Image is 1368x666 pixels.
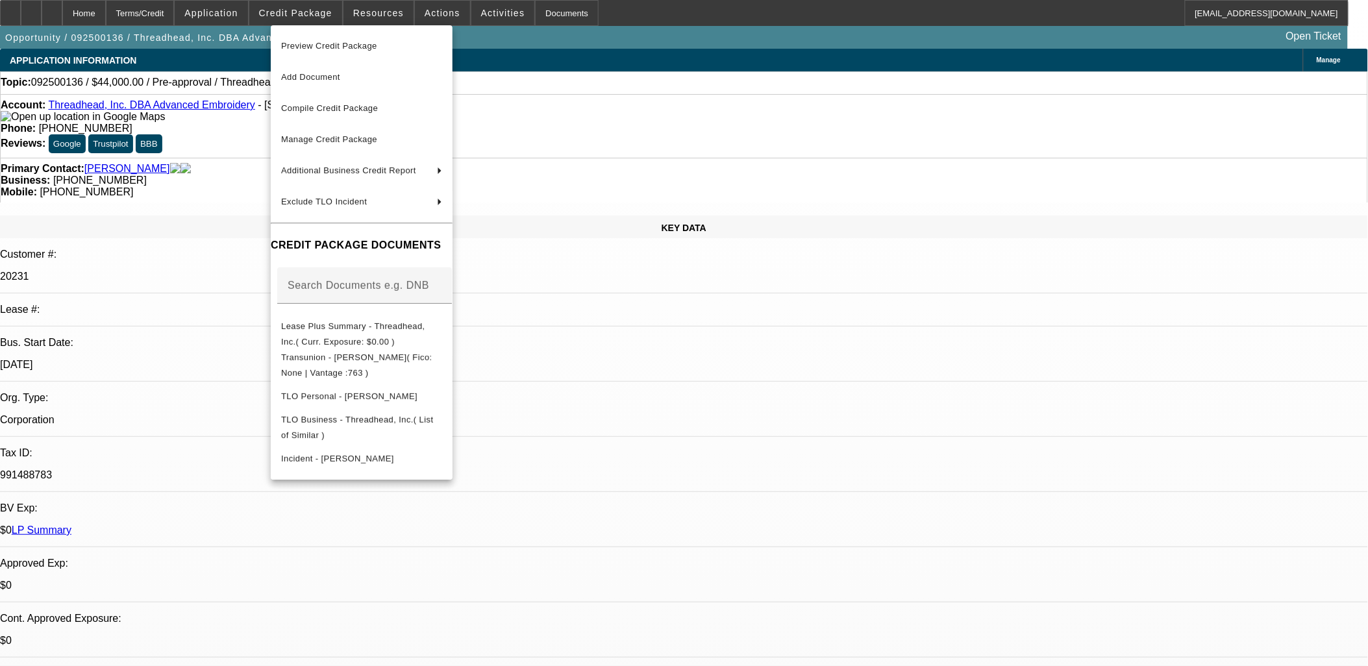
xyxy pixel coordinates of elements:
[281,414,433,439] span: TLO Business - Threadhead, Inc.( List of Similar )
[281,197,367,206] span: Exclude TLO Incident
[281,103,378,113] span: Compile Credit Package
[281,41,377,51] span: Preview Credit Package
[281,166,416,175] span: Additional Business Credit Report
[281,72,340,82] span: Add Document
[281,134,377,144] span: Manage Credit Package
[271,318,453,349] button: Lease Plus Summary - Threadhead, Inc.( Curr. Exposure: $0.00 )
[281,391,417,401] span: TLO Personal - [PERSON_NAME]
[271,380,453,412] button: TLO Personal - Lambros, Mike
[271,412,453,443] button: TLO Business - Threadhead, Inc.( List of Similar )
[271,443,453,474] button: Incident - Lambros, Mike
[271,238,453,253] h4: CREDIT PACKAGE DOCUMENTS
[288,279,429,290] mat-label: Search Documents e.g. DNB
[281,453,394,463] span: Incident - [PERSON_NAME]
[271,349,453,380] button: Transunion - Lambros, Mike( Fico: None | Vantage :763 )
[281,352,432,377] span: Transunion - [PERSON_NAME]( Fico: None | Vantage :763 )
[281,321,425,346] span: Lease Plus Summary - Threadhead, Inc.( Curr. Exposure: $0.00 )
